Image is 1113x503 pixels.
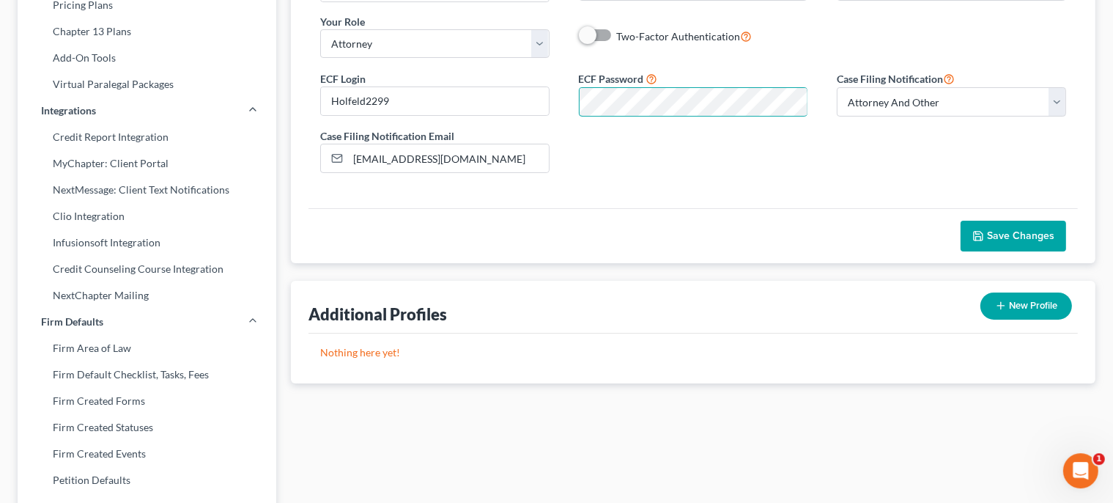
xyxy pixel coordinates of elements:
a: Firm Created Forms [18,388,276,414]
a: Firm Defaults [18,309,276,335]
input: Enter ecf login... [321,87,549,115]
span: Save Changes [987,230,1054,242]
a: Petition Defaults [18,467,276,493]
a: Infusionsoft Integration [18,230,276,256]
a: Add-On Tools [18,45,276,71]
span: Integrations [41,103,96,118]
label: Case Filing Notification [837,70,955,87]
label: Case Filing Notification Email [320,128,454,144]
a: NextChapter Mailing [18,282,276,309]
a: Firm Area of Law [18,335,276,361]
button: New Profile [980,293,1072,320]
a: Firm Default Checklist, Tasks, Fees [18,361,276,388]
a: Firm Created Statuses [18,414,276,441]
span: Firm Defaults [41,315,103,329]
a: Clio Integration [18,203,276,230]
iframe: Intercom live chat [1063,453,1098,488]
span: Your Role [320,15,365,28]
a: Virtual Paralegal Packages [18,71,276,98]
label: ECF Login [320,71,366,87]
a: Credit Counseling Course Integration [18,256,276,282]
a: Chapter 13 Plans [18,18,276,45]
a: Credit Report Integration [18,124,276,150]
button: Save Changes [961,221,1066,251]
a: Firm Created Events [18,441,276,467]
label: ECF Password [579,71,644,87]
p: Nothing here yet! [320,345,1066,360]
a: Integrations [18,98,276,124]
a: MyChapter: Client Portal [18,150,276,177]
span: 1 [1093,453,1105,465]
input: Enter notification email.. [348,144,549,172]
div: Additional Profiles [308,304,447,325]
span: Two-Factor Authentication [617,30,741,43]
a: NextMessage: Client Text Notifications [18,177,276,203]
